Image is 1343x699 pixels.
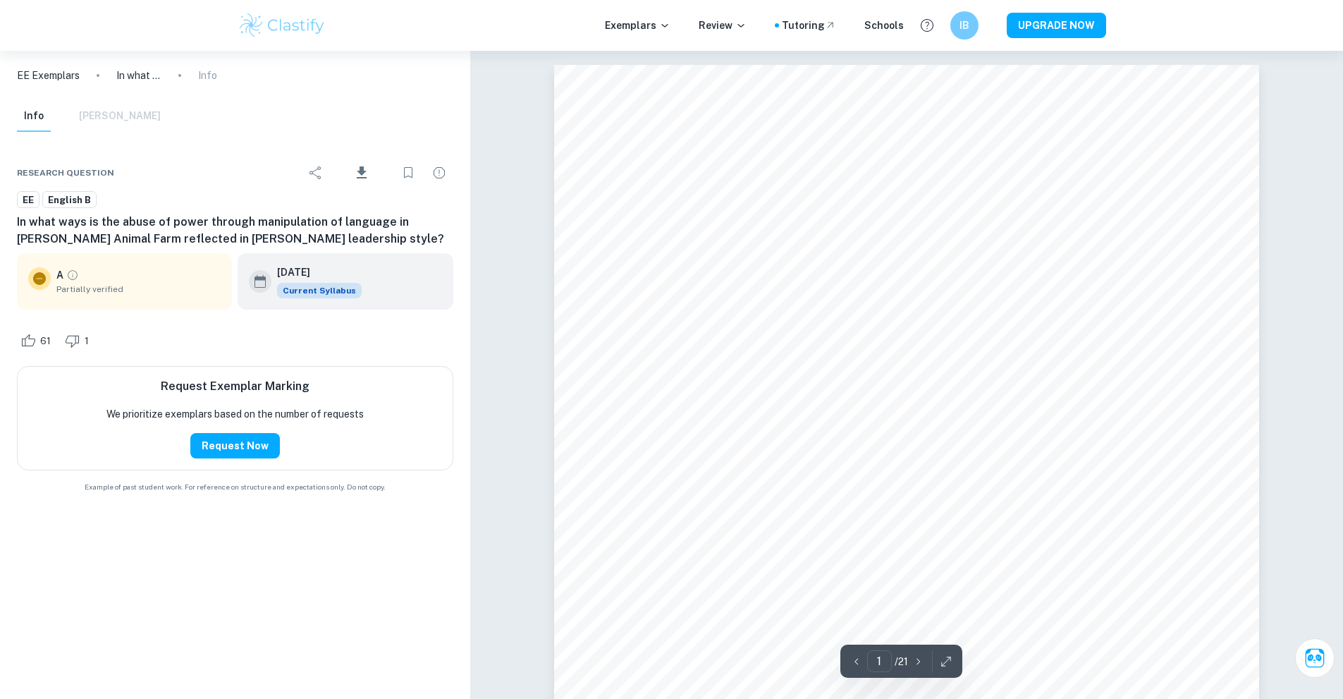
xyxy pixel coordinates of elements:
[43,193,96,207] span: English B
[277,283,362,298] span: Current Syllabus
[238,11,327,39] img: Clastify logo
[17,191,39,209] a: EE
[106,406,364,422] p: We prioritize exemplars based on the number of requests
[915,13,939,37] button: Help and Feedback
[161,378,309,395] h6: Request Exemplar Marking
[17,482,453,492] span: Example of past student work. For reference on structure and expectations only. Do not copy.
[66,269,79,281] a: Grade partially verified
[198,68,217,83] p: Info
[116,68,161,83] p: In what ways is the abuse of power through manipulation of language in [PERSON_NAME] Animal Farm ...
[18,193,39,207] span: EE
[17,214,453,248] h6: In what ways is the abuse of power through manipulation of language in [PERSON_NAME] Animal Farm ...
[895,654,908,669] p: / 21
[56,267,63,283] p: A
[17,101,51,132] button: Info
[17,166,114,179] span: Research question
[699,18,747,33] p: Review
[302,159,330,187] div: Share
[394,159,422,187] div: Bookmark
[277,265,350,280] h6: [DATE]
[605,18,670,33] p: Exemplars
[950,11,979,39] button: IB
[277,283,362,298] div: This exemplar is based on the current syllabus. Feel free to refer to it for inspiration/ideas wh...
[32,334,59,348] span: 61
[56,283,221,296] span: Partially verified
[42,191,97,209] a: English B
[17,329,59,352] div: Like
[61,329,97,352] div: Dislike
[333,154,391,191] div: Download
[425,159,453,187] div: Report issue
[1295,638,1335,678] button: Ask Clai
[1007,13,1106,38] button: UPGRADE NOW
[190,433,280,458] button: Request Now
[17,68,80,83] a: EE Exemplars
[956,18,972,33] h6: IB
[77,334,97,348] span: 1
[864,18,904,33] a: Schools
[782,18,836,33] a: Tutoring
